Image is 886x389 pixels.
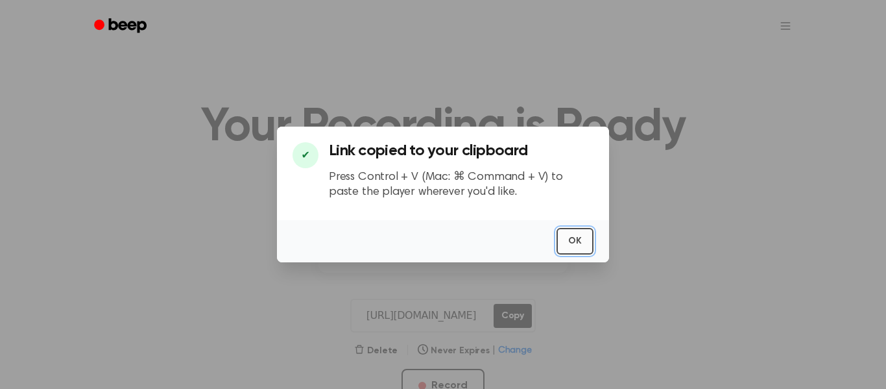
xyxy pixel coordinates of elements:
[85,14,158,39] a: Beep
[293,142,318,168] div: ✔
[329,170,593,199] p: Press Control + V (Mac: ⌘ Command + V) to paste the player wherever you'd like.
[557,228,593,255] button: OK
[770,10,801,42] button: Open menu
[329,142,593,160] h3: Link copied to your clipboard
